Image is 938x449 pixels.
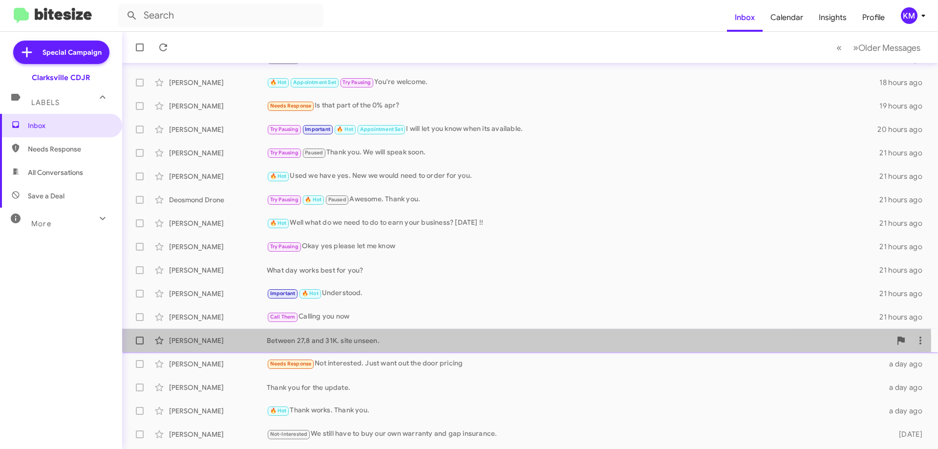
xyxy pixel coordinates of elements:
div: Awesome. Thank you. [267,194,879,205]
div: Not interested. Just want out the door pricing [267,358,883,369]
span: Try Pausing [270,150,298,156]
div: Understood. [267,288,879,299]
span: 🔥 Hot [337,126,353,132]
div: [PERSON_NAME] [169,265,267,275]
div: a day ago [883,406,930,416]
span: 🔥 Hot [270,407,287,414]
a: Special Campaign [13,41,109,64]
span: Important [305,126,330,132]
span: Paused [328,196,346,203]
div: [PERSON_NAME] [169,125,267,134]
nav: Page navigation example [831,38,926,58]
span: Call Them [270,314,296,320]
span: Try Pausing [270,243,298,250]
span: All Conversations [28,168,83,177]
span: Special Campaign [43,47,102,57]
span: Try Pausing [342,79,371,86]
div: Deosmond Drone [169,195,267,205]
div: [PERSON_NAME] [169,101,267,111]
button: Next [847,38,926,58]
div: [PERSON_NAME] [169,171,267,181]
span: Older Messages [858,43,920,53]
div: 18 hours ago [879,78,930,87]
span: More [31,219,51,228]
div: a day ago [883,383,930,392]
span: Needs Response [270,361,312,367]
div: Okay yes please let me know [267,241,879,252]
a: Calendar [763,3,811,32]
div: 21 hours ago [879,265,930,275]
span: Appointment Set [360,126,403,132]
div: Well what do we need to do to earn your business? [DATE] !! [267,217,879,229]
div: [PERSON_NAME] [169,383,267,392]
div: [PERSON_NAME] [169,312,267,322]
div: You're welcome. [267,77,879,88]
span: Important [270,290,296,297]
div: [PERSON_NAME] [169,429,267,439]
span: Save a Deal [28,191,64,201]
span: 🔥 Hot [270,173,287,179]
a: Profile [854,3,893,32]
div: 21 hours ago [879,195,930,205]
div: a day ago [883,359,930,369]
span: 🔥 Hot [270,220,287,226]
span: « [836,42,842,54]
a: Insights [811,3,854,32]
div: [PERSON_NAME] [169,336,267,345]
span: 🔥 Hot [305,196,321,203]
div: Thank you. We will speak soon. [267,147,879,158]
span: Appointment Set [293,79,336,86]
span: Paused [305,150,323,156]
span: Try Pausing [270,126,298,132]
span: Needs Response [28,144,111,154]
div: We still have to buy our own warranty and gap insurance. [267,428,883,440]
div: Thank you for the update. [267,383,883,392]
div: [PERSON_NAME] [169,406,267,416]
button: KM [893,7,927,24]
span: 🔥 Hot [270,79,287,86]
span: Labels [31,98,60,107]
div: [PERSON_NAME] [169,148,267,158]
a: Inbox [727,3,763,32]
div: [PERSON_NAME] [169,78,267,87]
div: 21 hours ago [879,242,930,252]
div: [PERSON_NAME] [169,359,267,369]
div: KM [901,7,917,24]
div: 21 hours ago [879,148,930,158]
div: 19 hours ago [879,101,930,111]
div: [PERSON_NAME] [169,218,267,228]
div: Used we have yes. New we would need to order for you. [267,171,879,182]
div: [DATE] [883,429,930,439]
div: Thank works. Thank you. [267,405,883,416]
div: 21 hours ago [879,289,930,299]
span: 🔥 Hot [302,290,319,297]
div: Calling you now [267,311,879,322]
button: Previous [831,38,848,58]
input: Search [118,4,323,27]
div: [PERSON_NAME] [169,242,267,252]
span: Not-Interested [270,431,308,437]
span: » [853,42,858,54]
div: 21 hours ago [879,312,930,322]
div: I will let you know when its available. [267,124,877,135]
span: Try Pausing [270,196,298,203]
div: Clarksville CDJR [32,73,90,83]
div: [PERSON_NAME] [169,289,267,299]
div: 21 hours ago [879,171,930,181]
div: 21 hours ago [879,218,930,228]
span: Needs Response [270,103,312,109]
span: Inbox [28,121,111,130]
div: 20 hours ago [877,125,930,134]
div: Is that part of the 0% apr? [267,100,879,111]
div: What day works best for you? [267,265,879,275]
div: Between 27,8 and 31K. site unseen. [267,336,891,345]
